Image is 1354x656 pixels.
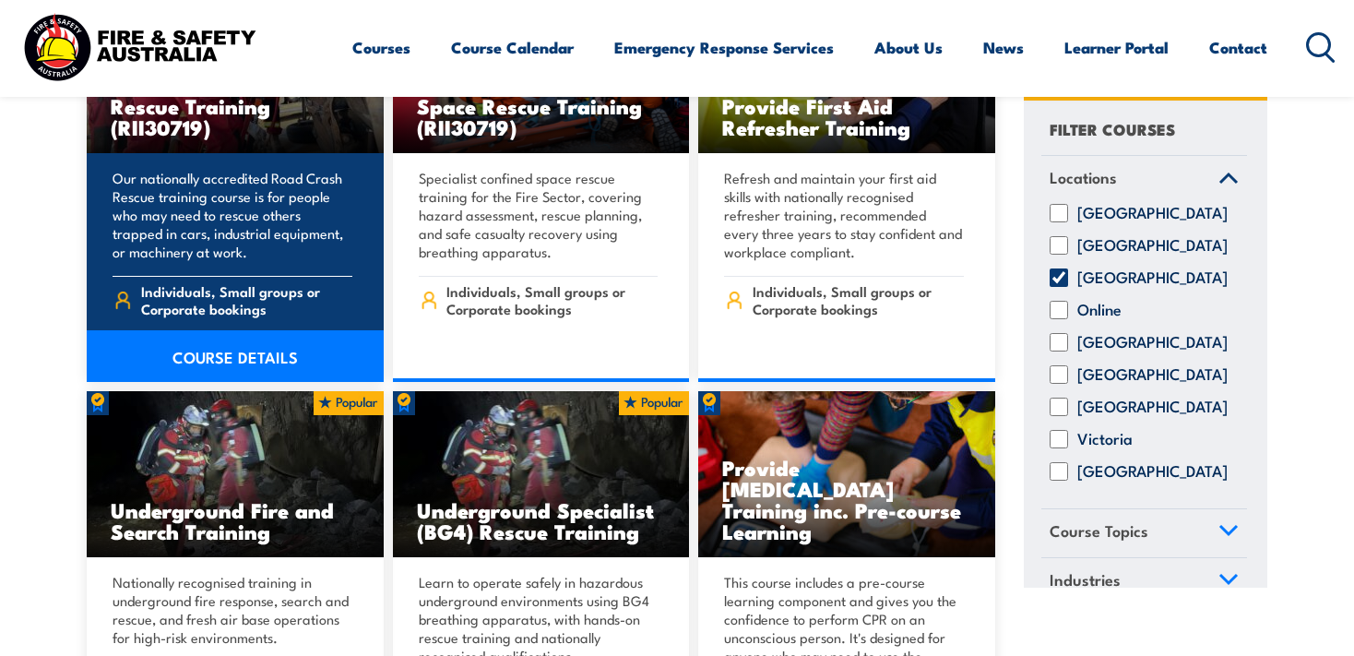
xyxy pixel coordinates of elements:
p: Nationally recognised training in underground fire response, search and rescue, and fresh air bas... [113,573,352,647]
label: [GEOGRAPHIC_DATA] [1077,462,1228,481]
label: [GEOGRAPHIC_DATA] [1077,333,1228,352]
a: COURSE DETAILS [87,330,384,382]
a: Courses [352,23,410,72]
h3: Undertake Confined Space Rescue Training (RII30719) [417,74,666,137]
span: Individuals, Small groups or Corporate bookings [753,282,964,317]
h3: Provide First Aid Refresher Training [722,95,971,137]
label: Online [1077,301,1122,319]
label: [GEOGRAPHIC_DATA] [1077,268,1228,287]
a: Provide [MEDICAL_DATA] Training inc. Pre-course Learning [698,391,995,557]
p: Refresh and maintain your first aid skills with nationally recognised refresher training, recomme... [724,169,964,261]
a: About Us [874,23,943,72]
span: Individuals, Small groups or Corporate bookings [141,282,352,317]
a: Underground Specialist (BG4) Rescue Training [393,391,690,557]
h3: Underground Specialist (BG4) Rescue Training [417,499,666,542]
h4: FILTER COURSES [1050,116,1175,141]
h3: Underground Fire and Search Training [111,499,360,542]
label: [GEOGRAPHIC_DATA] [1077,236,1228,255]
p: Our nationally accredited Road Crash Rescue training course is for people who may need to rescue ... [113,169,352,261]
p: Specialist confined space rescue training for the Fire Sector, covering hazard assessment, rescue... [419,169,659,261]
span: Locations [1050,165,1117,190]
a: Industries [1041,557,1247,605]
h3: Undertake Road Crash Rescue Training (RII30719) [111,74,360,137]
label: Victoria [1077,430,1133,448]
a: Course Topics [1041,509,1247,557]
a: Contact [1209,23,1267,72]
a: Course Calendar [451,23,574,72]
img: Low Voltage Rescue and Provide CPR [698,391,995,557]
a: Underground Fire and Search Training [87,391,384,557]
a: Learner Portal [1064,23,1169,72]
img: Underground mine rescue [393,391,690,557]
span: Course Topics [1050,519,1148,543]
a: Locations [1041,156,1247,204]
span: Individuals, Small groups or Corporate bookings [446,282,658,317]
a: Emergency Response Services [614,23,834,72]
label: [GEOGRAPHIC_DATA] [1077,204,1228,222]
label: [GEOGRAPHIC_DATA] [1077,365,1228,384]
img: Underground mine rescue [87,391,384,557]
label: [GEOGRAPHIC_DATA] [1077,398,1228,416]
span: Industries [1050,567,1121,591]
h3: Provide [MEDICAL_DATA] Training inc. Pre-course Learning [722,457,971,542]
a: News [983,23,1024,72]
